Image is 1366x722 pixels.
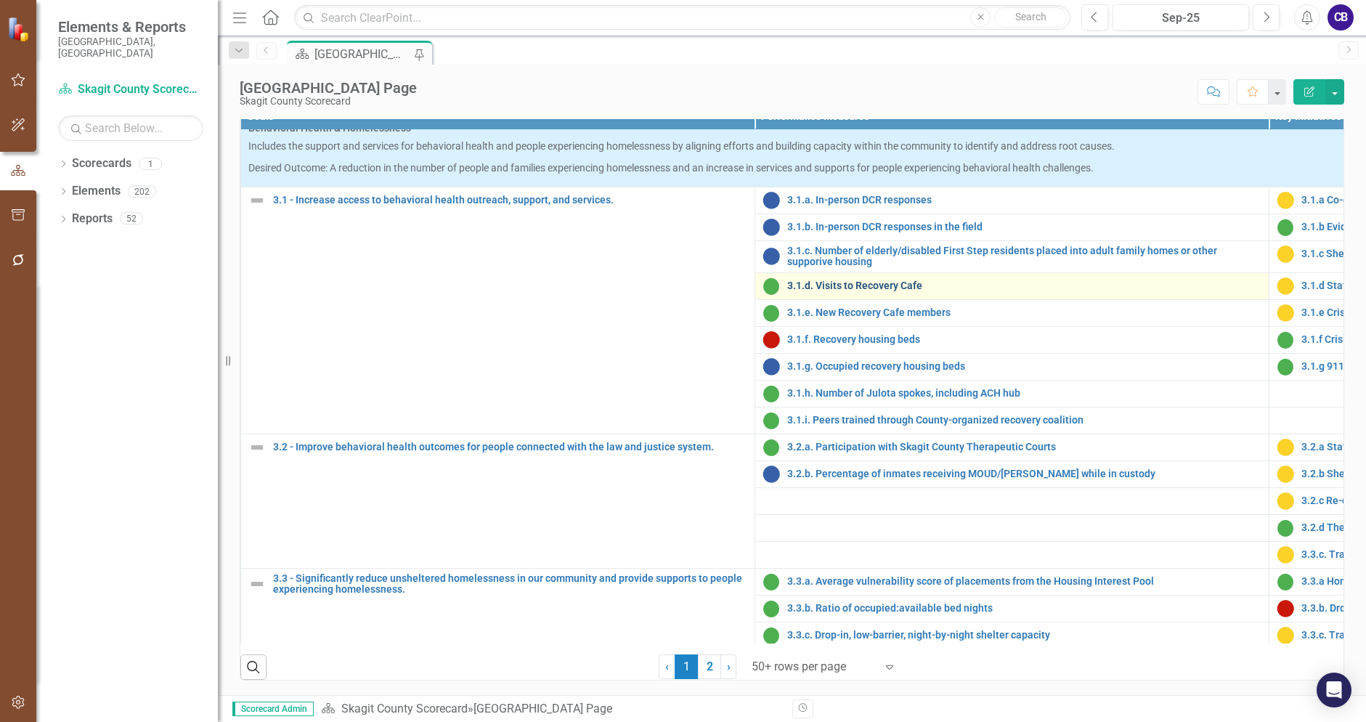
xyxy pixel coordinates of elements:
img: On Target [763,573,780,591]
img: On Target [763,439,780,456]
img: On Target [763,385,780,402]
img: No Information [763,466,780,483]
img: On Target [1277,573,1294,591]
img: Caution [1277,546,1294,564]
td: Double-Click to Edit Right Click for Context Menu [241,434,755,568]
img: On Target [763,304,780,322]
td: Double-Click to Edit Right Click for Context Menu [755,272,1269,299]
div: [GEOGRAPHIC_DATA] Page [314,45,410,63]
a: 3.1.a. In-person DCR responses [787,195,1261,206]
img: Below Plan [763,331,780,349]
img: On Target [1277,219,1294,236]
img: On Target [763,600,780,617]
div: Skagit County Scorecard [240,96,417,107]
img: On Target [763,277,780,295]
td: Double-Click to Edit Right Click for Context Menu [241,568,755,649]
a: 3.1.e. New Recovery Cafe members [787,307,1261,318]
img: Not Defined [248,575,266,593]
div: 202 [128,185,156,198]
img: Below Plan [1277,600,1294,617]
span: ‹ [665,660,669,673]
td: Double-Click to Edit Right Click for Context Menu [755,299,1269,326]
a: 3.1.d. Visits to Recovery Cafe [787,280,1261,291]
div: [GEOGRAPHIC_DATA] Page [473,702,612,715]
a: Skagit County Scorecard [58,81,203,98]
img: Not Defined [248,439,266,456]
button: CB [1328,4,1354,31]
input: Search ClearPoint... [294,5,1070,31]
a: 3.1.h. Number of Julota spokes, including ACH hub [787,388,1261,399]
div: 1 [139,158,162,170]
td: Double-Click to Edit Right Click for Context Menu [241,187,755,434]
span: Elements & Reports [58,18,203,36]
button: Sep-25 [1113,4,1249,31]
input: Search Below... [58,115,203,141]
a: 3.2.b. Percentage of inmates receiving MOUD/[PERSON_NAME] while in custody [787,469,1261,479]
img: Caution [1277,492,1294,510]
a: 3.2 - Improve behavioral health outcomes for people connected with the law and justice system. [273,442,747,453]
td: Double-Click to Edit Right Click for Context Menu [755,407,1269,434]
div: 52 [120,213,143,225]
a: 3.1 - Increase access to behavioral health outreach, support, and services. [273,195,747,206]
img: Caution [1277,277,1294,295]
img: Caution [1277,627,1294,644]
td: Double-Click to Edit Right Click for Context Menu [755,353,1269,380]
div: Sep-25 [1118,9,1244,27]
a: Elements [72,183,121,200]
td: Double-Click to Edit Right Click for Context Menu [755,187,1269,214]
td: Double-Click to Edit Right Click for Context Menu [755,622,1269,649]
td: Double-Click to Edit Right Click for Context Menu [755,240,1269,272]
img: Caution [1277,192,1294,209]
span: Search [1015,11,1046,23]
img: On Target [763,627,780,644]
img: No Information [763,358,780,376]
td: Double-Click to Edit Right Click for Context Menu [755,380,1269,407]
a: 2 [698,654,721,679]
img: Caution [1277,466,1294,483]
a: Scorecards [72,155,131,172]
a: 3.3.b. Ratio of occupied:available bed nights [787,603,1261,614]
span: › [727,660,731,673]
div: [GEOGRAPHIC_DATA] Page [240,80,417,96]
img: No Information [763,192,780,209]
img: ClearPoint Strategy [7,17,33,42]
small: [GEOGRAPHIC_DATA], [GEOGRAPHIC_DATA] [58,36,203,60]
button: Search [994,7,1067,28]
img: On Target [763,412,780,429]
img: On Target [1277,331,1294,349]
img: Caution [1277,246,1294,263]
a: 3.1.c. Number of elderly/disabled First Step residents placed into adult family homes or other su... [787,246,1261,268]
td: Double-Click to Edit Right Click for Context Menu [755,568,1269,595]
a: Skagit County Scorecard [341,702,468,715]
a: 3.3.a. Average vulnerability score of placements from the Housing Interest Pool [787,576,1261,587]
img: Caution [1277,304,1294,322]
img: On Target [1277,358,1294,376]
a: 3.1.f. Recovery housing beds [787,334,1261,345]
a: 3.1.b. In-person DCR responses in the field [787,222,1261,232]
div: » [321,701,781,718]
td: Double-Click to Edit Right Click for Context Menu [755,214,1269,240]
img: Not Defined [248,192,266,209]
a: 3.3 - Significantly reduce unsheltered homelessness in our community and provide supports to peop... [273,573,747,596]
a: 3.3.c. Drop-in, low-barrier, night-by-night shelter capacity [787,630,1261,641]
a: Reports [72,211,113,227]
a: 3.2.a. Participation with Skagit County Therapeutic Courts [787,442,1261,453]
td: Double-Click to Edit Right Click for Context Menu [755,595,1269,622]
img: No Information [763,248,780,265]
img: On Target [1277,519,1294,537]
span: 1 [675,654,698,679]
span: Scorecard Admin [232,702,314,716]
a: 3.1.g. Occupied recovery housing beds [787,361,1261,372]
td: Double-Click to Edit Right Click for Context Menu [755,461,1269,487]
a: 3.1.i. Peers trained through County-organized recovery coalition [787,415,1261,426]
td: Double-Click to Edit Right Click for Context Menu [755,326,1269,353]
td: Double-Click to Edit Right Click for Context Menu [755,434,1269,461]
div: Open Intercom Messenger [1317,673,1351,707]
img: Caution [1277,439,1294,456]
img: No Information [763,219,780,236]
